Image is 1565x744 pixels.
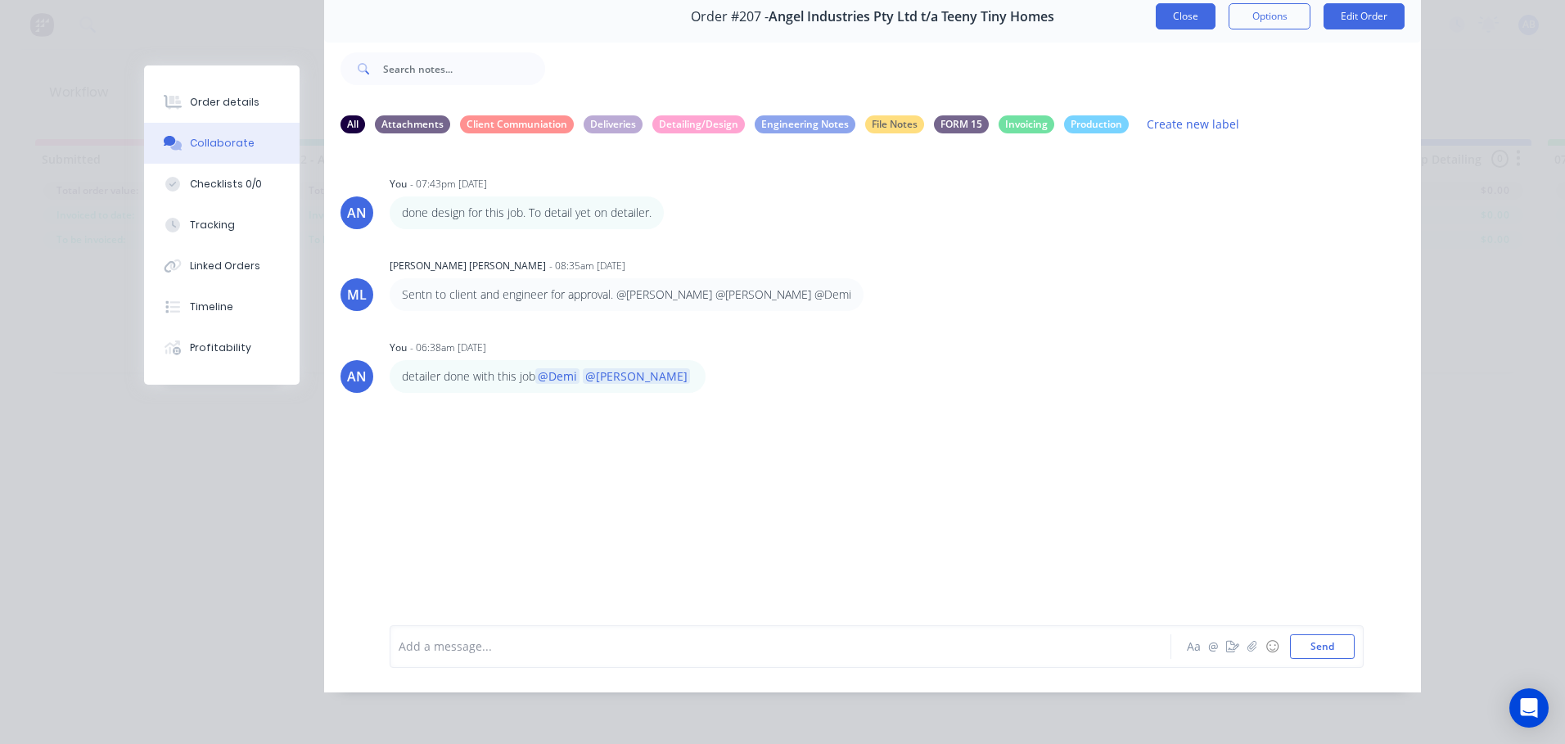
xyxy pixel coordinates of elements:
button: Tracking [144,205,300,246]
div: Open Intercom Messenger [1509,688,1549,728]
button: ☺ [1262,637,1282,656]
button: Edit Order [1324,3,1405,29]
button: Aa [1184,637,1203,656]
button: Send [1290,634,1355,659]
button: Collaborate [144,123,300,164]
span: Angel Industries Pty Ltd t/a Teeny Tiny Homes [769,9,1054,25]
div: Order details [190,95,259,110]
div: AN [347,203,367,223]
div: Collaborate [190,136,255,151]
button: Options [1229,3,1310,29]
div: Production [1064,115,1129,133]
div: Engineering Notes [755,115,855,133]
span: @Demi [535,368,580,384]
button: Timeline [144,286,300,327]
div: Timeline [190,300,233,314]
div: Tracking [190,218,235,232]
div: AN [347,367,367,386]
button: Checklists 0/0 [144,164,300,205]
div: Client Communiation [460,115,574,133]
div: FORM 15 [934,115,989,133]
div: You [390,340,407,355]
button: Order details [144,82,300,123]
div: - 07:43pm [DATE] [410,177,487,192]
p: done design for this job. To detail yet on detailer. [402,205,652,221]
button: Create new label [1139,113,1248,135]
div: Invoicing [999,115,1054,133]
div: Detailing/Design [652,115,745,133]
div: - 06:38am [DATE] [410,340,486,355]
button: Linked Orders [144,246,300,286]
button: Close [1156,3,1215,29]
button: @ [1203,637,1223,656]
p: Sentn to client and engineer for approval. @[PERSON_NAME] @[PERSON_NAME] @Demi [402,286,851,303]
div: Attachments [375,115,450,133]
div: Profitability [190,340,251,355]
div: Checklists 0/0 [190,177,262,192]
div: File Notes [865,115,924,133]
div: All [341,115,365,133]
span: @[PERSON_NAME] [583,368,690,384]
div: - 08:35am [DATE] [549,259,625,273]
div: You [390,177,407,192]
p: detailer done with this job [402,368,693,385]
span: Order #207 - [691,9,769,25]
div: Linked Orders [190,259,260,273]
div: [PERSON_NAME] [PERSON_NAME] [390,259,546,273]
div: Deliveries [584,115,643,133]
input: Search notes... [383,52,545,85]
div: ML [347,285,367,304]
button: Profitability [144,327,300,368]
